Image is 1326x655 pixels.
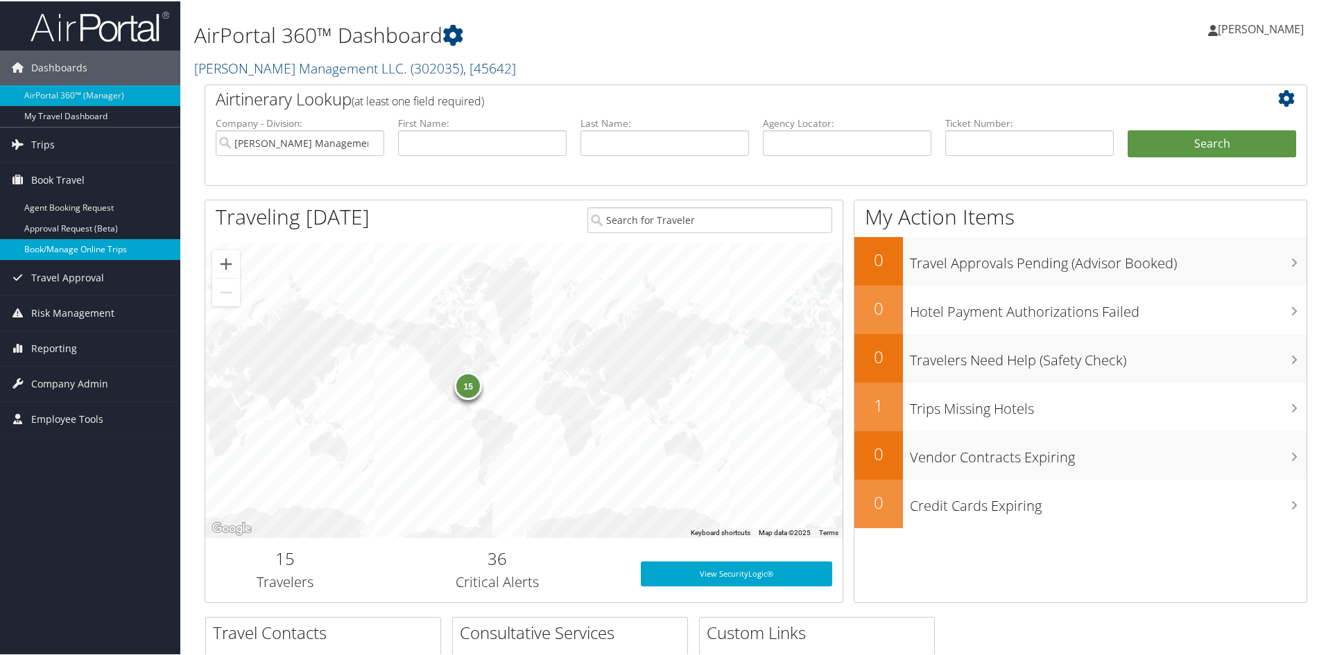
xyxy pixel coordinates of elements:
a: 0Travel Approvals Pending (Advisor Booked) [854,236,1307,284]
h3: Travelers [216,571,354,591]
h3: Credit Cards Expiring [910,488,1307,514]
label: Ticket Number: [945,115,1114,129]
button: Zoom out [212,277,240,305]
button: Zoom in [212,249,240,277]
label: Company - Division: [216,115,384,129]
a: 1Trips Missing Hotels [854,381,1307,430]
label: Agency Locator: [763,115,931,129]
a: Open this area in Google Maps (opens a new window) [209,518,255,536]
div: 15 [454,371,482,399]
h2: 36 [375,545,620,569]
span: ( 302035 ) [411,58,463,76]
span: [PERSON_NAME] [1218,20,1304,35]
a: [PERSON_NAME] [1208,7,1318,49]
h3: Hotel Payment Authorizations Failed [910,294,1307,320]
h2: 0 [854,247,903,270]
h1: AirPortal 360™ Dashboard [194,19,943,49]
span: Dashboards [31,49,87,84]
h2: 15 [216,545,354,569]
span: Reporting [31,330,77,365]
a: Terms (opens in new tab) [819,527,838,535]
h2: Airtinerary Lookup [216,86,1205,110]
button: Keyboard shortcuts [691,527,750,536]
span: Travel Approval [31,259,104,294]
h2: 0 [854,295,903,319]
a: 0Credit Cards Expiring [854,478,1307,527]
span: , [ 45642 ] [463,58,516,76]
h2: 0 [854,441,903,464]
h2: 1 [854,392,903,416]
button: Search [1128,129,1296,157]
h3: Trips Missing Hotels [910,391,1307,417]
label: First Name: [398,115,567,129]
span: Map data ©2025 [759,527,811,535]
h3: Critical Alerts [375,571,620,591]
input: Search for Traveler [587,206,832,232]
h2: Consultative Services [460,620,687,643]
label: Last Name: [580,115,749,129]
span: Employee Tools [31,401,103,435]
img: airportal-logo.png [31,9,169,42]
a: View SecurityLogic® [641,560,832,585]
h1: My Action Items [854,201,1307,230]
h3: Travelers Need Help (Safety Check) [910,342,1307,369]
span: Risk Management [31,295,114,329]
a: 0Travelers Need Help (Safety Check) [854,333,1307,381]
a: 0Vendor Contracts Expiring [854,430,1307,478]
a: 0Hotel Payment Authorizations Failed [854,284,1307,333]
h2: 0 [854,489,903,513]
h1: Traveling [DATE] [216,201,370,230]
span: (at least one field required) [352,92,484,107]
img: Google [209,518,255,536]
h2: 0 [854,344,903,367]
a: [PERSON_NAME] Management LLC. [194,58,516,76]
h2: Custom Links [707,620,934,643]
h3: Travel Approvals Pending (Advisor Booked) [910,245,1307,272]
span: Book Travel [31,161,85,196]
h3: Vendor Contracts Expiring [910,439,1307,466]
span: Company Admin [31,365,108,400]
h2: Travel Contacts [213,620,440,643]
span: Trips [31,126,55,161]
